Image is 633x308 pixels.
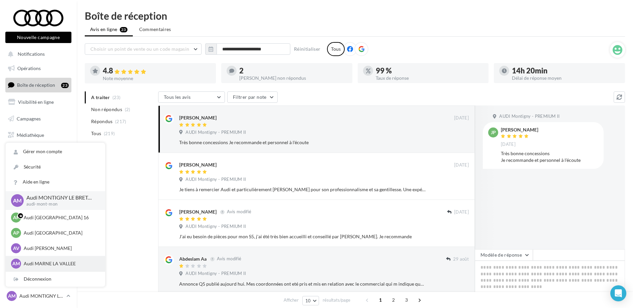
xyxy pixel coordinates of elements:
[454,209,469,215] span: [DATE]
[376,67,484,74] div: 99 %
[284,297,299,303] span: Afficher
[179,233,425,240] div: J'ai eu besoin de pièces pour mon S5, j'ai été très bien accueilli et conseillé par [PERSON_NAME]...
[13,214,19,221] span: AP
[4,145,73,165] a: PLV et print personnalisable
[139,26,171,33] span: Commentaires
[125,107,130,112] span: (2)
[227,209,251,215] span: Avis modifié
[18,51,45,57] span: Notifications
[6,272,105,287] div: Déconnexion
[4,78,73,92] a: Boîte de réception23
[501,141,516,147] span: [DATE]
[90,46,189,52] span: Choisir un point de vente ou un code magasin
[24,214,97,221] p: Audi [GEOGRAPHIC_DATA] 16
[327,42,345,56] div: Tous
[5,290,71,302] a: AM Audi MONTIGNY LE BRETONNE
[4,95,73,109] a: Visibilité en ligne
[18,99,54,105] span: Visibilité en ligne
[179,139,425,146] div: Très bonne concessions Je recommande et personnel à l'écoute
[85,43,202,55] button: Choisir un point de vente ou un code magasin
[610,285,626,301] div: Open Intercom Messenger
[217,256,241,262] span: Avis modifié
[454,115,469,121] span: [DATE]
[302,296,319,305] button: 10
[4,61,73,75] a: Opérations
[401,295,412,305] span: 3
[375,295,386,305] span: 1
[186,224,246,230] span: AUDI Montigny - PREMIUM II
[179,114,217,121] div: [PERSON_NAME]
[179,281,425,287] div: Annonce Q5 publié aujourd hui. Mes coordonnées ont eté pris et mis en relation avec le commercial...
[104,131,115,136] span: (219)
[227,91,278,103] button: Filtrer par note
[4,112,73,126] a: Campagnes
[291,45,323,53] button: Réinitialiser
[103,67,211,75] div: 4.8
[61,83,69,88] div: 23
[6,160,105,175] a: Sécurité
[103,76,211,81] div: Note moyenne
[24,230,97,236] p: Audi [GEOGRAPHIC_DATA]
[6,175,105,190] a: Aide en ligne
[475,249,533,261] button: Modèle de réponse
[158,91,225,103] button: Tous les avis
[8,293,16,299] span: AM
[91,106,122,113] span: Non répondus
[91,130,101,137] span: Tous
[305,298,311,303] span: 10
[13,230,19,236] span: AP
[26,194,94,202] p: Audi MONTIGNY LE BRETONNE
[512,76,620,80] div: Délai de réponse moyen
[13,245,19,252] span: AV
[454,162,469,168] span: [DATE]
[512,67,620,74] div: 14h 20min
[17,115,41,121] span: Campagnes
[186,177,246,183] span: AUDI Montigny - PREMIUM II
[499,113,560,119] span: AUDI Montigny - PREMIUM II
[91,118,113,125] span: Répondus
[4,128,73,142] a: Médiathèque
[17,65,41,71] span: Opérations
[164,94,191,100] span: Tous les avis
[323,297,350,303] span: résultats/page
[24,245,97,252] p: Audi [PERSON_NAME]
[179,209,217,215] div: [PERSON_NAME]
[239,76,347,80] div: [PERSON_NAME] non répondus
[376,76,484,80] div: Taux de réponse
[85,11,625,21] div: Boîte de réception
[491,129,496,136] span: JP
[388,295,399,305] span: 2
[186,271,246,277] span: AUDI Montigny - PREMIUM II
[501,127,538,132] div: [PERSON_NAME]
[17,132,44,138] span: Médiathèque
[186,129,246,135] span: AUDI Montigny - PREMIUM II
[26,201,94,207] p: audi-mont-mon
[6,144,105,159] a: Gérer mon compte
[179,162,217,168] div: [PERSON_NAME]
[5,32,71,43] button: Nouvelle campagne
[239,67,347,74] div: 2
[179,256,207,262] div: Abdeslam Aa
[453,256,469,262] span: 29 août
[179,186,425,193] div: Je tiens à remercier Audi et particulièrement [PERSON_NAME] pour son professionnalisme et sa gent...
[19,293,64,299] p: Audi MONTIGNY LE BRETONNE
[13,197,22,204] span: AM
[24,260,97,267] p: Audi MARNE LA VALLEE
[12,260,20,267] span: AM
[501,150,598,164] div: Très bonne concessions Je recommande et personnel à l'écoute
[17,82,55,88] span: Boîte de réception
[115,119,126,124] span: (217)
